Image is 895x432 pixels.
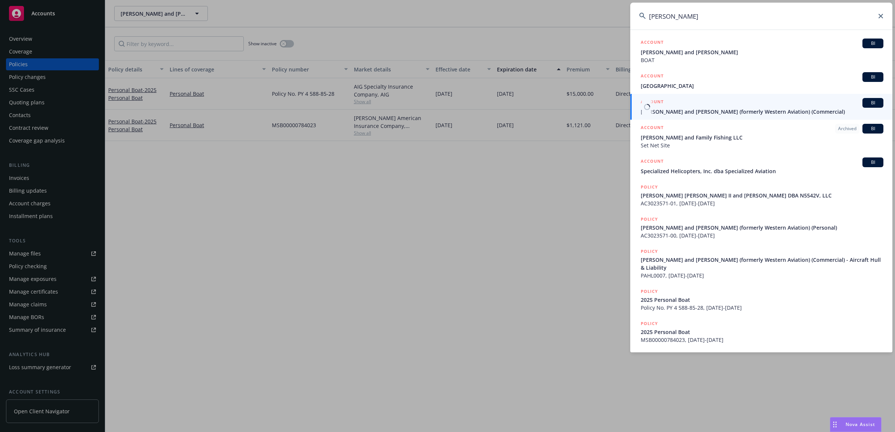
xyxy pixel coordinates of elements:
h5: POLICY [641,320,658,327]
span: [PERSON_NAME] and [PERSON_NAME] (formerly Western Aviation) (Commercial) [641,108,883,116]
a: POLICY[PERSON_NAME] and [PERSON_NAME] (formerly Western Aviation) (Personal)AC3023571-00, [DATE]-... [630,211,892,243]
h5: ACCOUNT [641,124,664,133]
span: Specialized Helicopters, Inc. dba Specialized Aviation [641,167,883,175]
span: [PERSON_NAME] and [PERSON_NAME] [641,48,883,56]
span: Set Net Site [641,141,883,149]
h5: ACCOUNT [641,98,664,107]
span: BI [865,40,880,47]
a: POLICY[PERSON_NAME] [PERSON_NAME] II and [PERSON_NAME] DBA N5542V, LLCAC3023571-01, [DATE]-[DATE] [630,179,892,211]
span: Policy No. PY 4 588-85-28, [DATE]-[DATE] [641,304,883,312]
h5: ACCOUNT [641,39,664,48]
span: [GEOGRAPHIC_DATA] [641,82,883,90]
span: AC3023571-00, [DATE]-[DATE] [641,232,883,239]
span: BI [865,159,880,166]
h5: POLICY [641,183,658,191]
a: ACCOUNTBISpecialized Helicopters, Inc. dba Specialized Aviation [630,153,892,179]
span: BI [865,125,880,132]
a: ACCOUNTBI[PERSON_NAME] and [PERSON_NAME] (formerly Western Aviation) (Commercial) [630,94,892,120]
span: MSB00000784023, [DATE]-[DATE] [641,336,883,344]
a: POLICY2025 Personal BoatPolicy No. PY 4 588-85-28, [DATE]-[DATE] [630,284,892,316]
span: [PERSON_NAME] and [PERSON_NAME] (formerly Western Aviation) (Personal) [641,224,883,232]
span: PAHL0007, [DATE]-[DATE] [641,272,883,279]
h5: POLICY [641,215,658,223]
input: Search... [630,3,892,30]
a: POLICY2025 Personal BoatMSB00000784023, [DATE]-[DATE] [630,316,892,348]
a: ACCOUNTArchivedBI[PERSON_NAME] and Family Fishing LLCSet Net Site [630,120,892,153]
span: 2025 Personal Boat [641,296,883,304]
span: AC3023571-01, [DATE]-[DATE] [641,199,883,207]
h5: POLICY [641,248,658,255]
span: [PERSON_NAME] [PERSON_NAME] II and [PERSON_NAME] DBA N5542V, LLC [641,192,883,199]
span: BI [865,74,880,80]
div: Drag to move [830,417,840,432]
span: BOAT [641,56,883,64]
span: Archived [838,125,856,132]
button: Nova Assist [830,417,882,432]
h5: ACCOUNT [641,157,664,166]
span: Nova Assist [846,421,875,428]
span: BI [865,99,880,106]
a: POLICY[PERSON_NAME] and [PERSON_NAME] (formerly Western Aviation) (Commercial) - Aircraft Hull & ... [630,243,892,284]
a: ACCOUNTBI[GEOGRAPHIC_DATA] [630,68,892,94]
span: 2025 Personal Boat [641,328,883,336]
span: [PERSON_NAME] and Family Fishing LLC [641,134,883,141]
h5: ACCOUNT [641,72,664,81]
a: ACCOUNTBI[PERSON_NAME] and [PERSON_NAME]BOAT [630,34,892,68]
h5: POLICY [641,288,658,295]
span: [PERSON_NAME] and [PERSON_NAME] (formerly Western Aviation) (Commercial) - Aircraft Hull & Liability [641,256,883,272]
